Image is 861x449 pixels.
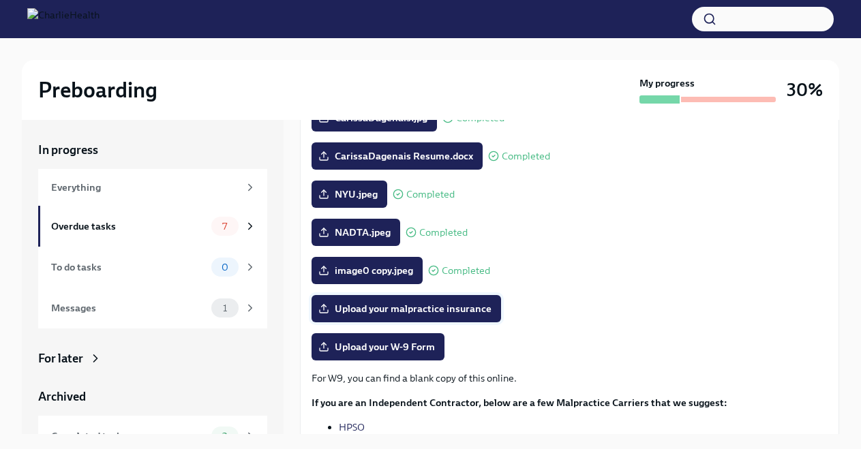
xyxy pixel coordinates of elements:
[321,340,435,354] span: Upload your W-9 Form
[214,221,235,232] span: 7
[312,219,400,246] label: NADTA.jpeg
[38,350,267,367] a: For later
[312,397,727,409] strong: If you are an Independent Contractor, below are a few Malpractice Carriers that we suggest:
[38,76,157,104] h2: Preboarding
[312,181,387,208] label: NYU.jpeg
[787,78,823,102] h3: 30%
[312,257,423,284] label: image0 copy.jpeg
[38,169,267,206] a: Everything
[442,266,490,276] span: Completed
[213,262,237,273] span: 0
[321,226,391,239] span: NADTA.jpeg
[312,142,483,170] label: CarissaDagenais Resume.docx
[339,421,365,433] a: HPSO
[321,302,492,315] span: Upload your malpractice insurance
[51,180,239,195] div: Everything
[321,264,413,277] span: image0 copy.jpeg
[38,142,267,158] a: In progress
[38,206,267,247] a: Overdue tasks7
[502,151,550,161] span: Completed
[51,219,206,234] div: Overdue tasks
[321,187,378,201] span: NYU.jpeg
[38,350,83,367] div: For later
[38,288,267,328] a: Messages1
[312,333,444,360] label: Upload your W-9 Form
[215,303,235,313] span: 1
[51,429,206,444] div: Completed tasks
[639,76,695,90] strong: My progress
[312,295,501,322] label: Upload your malpractice insurance
[312,371,828,385] p: For W9, you can find a blank copy of this online.
[406,189,455,200] span: Completed
[27,8,100,30] img: CharlieHealth
[51,260,206,275] div: To do tasks
[456,113,504,123] span: Completed
[51,300,206,315] div: Messages
[38,388,267,405] a: Archived
[214,431,235,442] span: 2
[419,228,468,238] span: Completed
[321,149,473,163] span: CarissaDagenais Resume.docx
[38,247,267,288] a: To do tasks0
